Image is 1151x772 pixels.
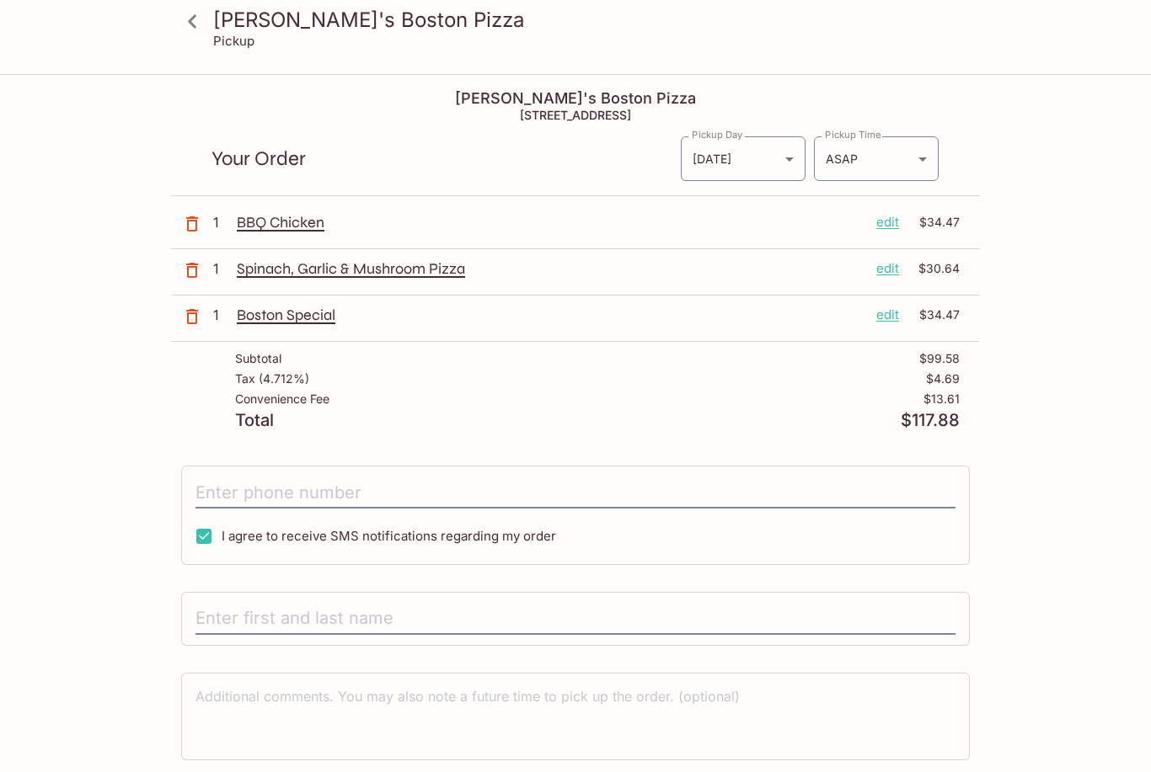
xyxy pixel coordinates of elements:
p: edit [876,213,899,232]
label: Pickup Time [825,128,881,141]
input: Enter first and last name [195,603,956,635]
p: edit [876,306,899,324]
p: $30.64 [909,259,960,278]
p: $34.47 [909,213,960,232]
p: 1 [213,259,230,278]
p: Pickup [213,33,254,49]
h5: [STREET_ADDRESS] [171,108,980,122]
p: Tax ( 4.712% ) [235,372,309,386]
p: Subtotal [235,352,281,365]
p: Your Order [211,151,680,167]
p: $99.58 [919,352,960,365]
p: BBQ Chicken [237,213,863,232]
p: Total [235,413,274,429]
input: Enter phone number [195,477,956,508]
p: Convenience Fee [235,392,329,406]
p: $4.69 [926,372,960,386]
p: Spinach, Garlic & Mushroom Pizza [237,259,863,278]
p: edit [876,259,899,278]
p: Boston Special [237,306,863,324]
label: Pickup Day [692,128,742,141]
h3: [PERSON_NAME]'s Boston Pizza [213,7,966,33]
h4: [PERSON_NAME]'s Boston Pizza [171,89,980,108]
p: $117.88 [901,413,960,429]
p: 1 [213,213,230,232]
p: $34.47 [909,306,960,324]
span: I agree to receive SMS notifications regarding my order [222,528,556,544]
p: $13.61 [923,392,960,406]
div: ASAP [814,136,939,181]
div: [DATE] [681,136,806,181]
p: 1 [213,306,230,324]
